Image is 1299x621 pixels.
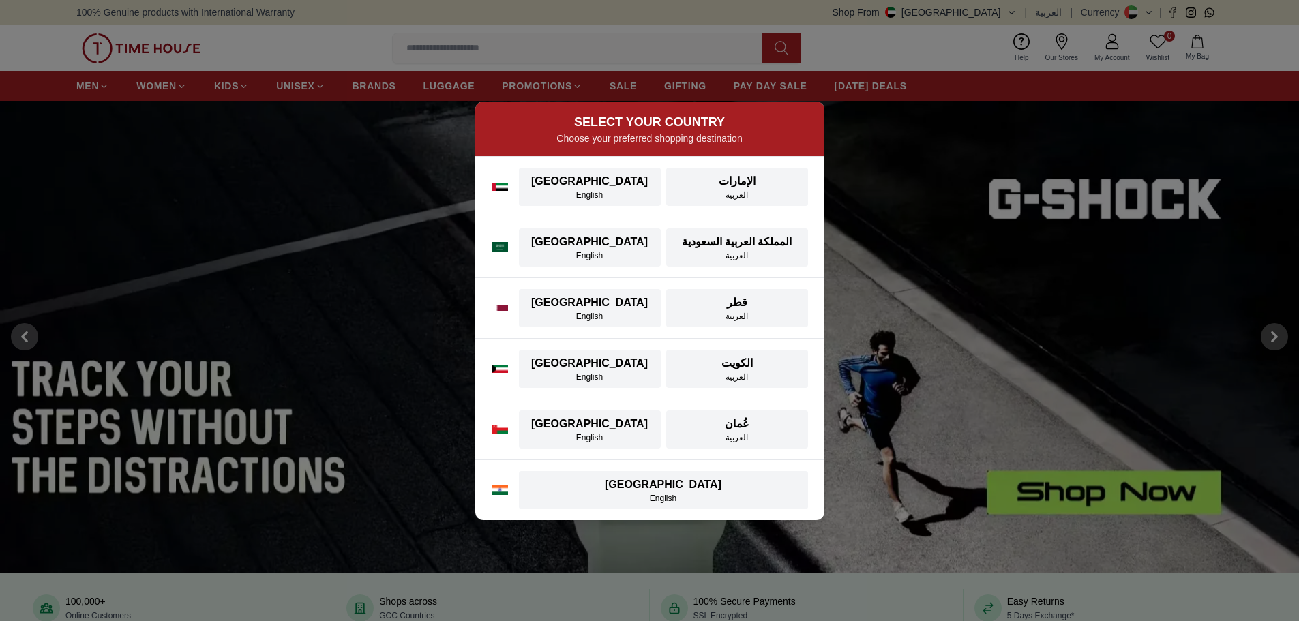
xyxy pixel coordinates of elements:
[492,112,808,132] h2: SELECT YOUR COUNTRY
[666,350,808,388] button: الكويتالعربية
[674,250,800,261] div: العربية
[519,350,661,388] button: [GEOGRAPHIC_DATA]English
[519,289,661,327] button: [GEOGRAPHIC_DATA]English
[674,234,800,250] div: المملكة العربية السعودية
[527,416,653,432] div: [GEOGRAPHIC_DATA]
[674,190,800,200] div: العربية
[492,132,808,145] p: Choose your preferred shopping destination
[674,432,800,443] div: العربية
[674,355,800,372] div: الكويت
[492,305,508,312] img: Qatar flag
[527,432,653,443] div: English
[527,250,653,261] div: English
[527,311,653,322] div: English
[492,485,508,496] img: India flag
[519,471,808,509] button: [GEOGRAPHIC_DATA]English
[527,190,653,200] div: English
[492,183,508,191] img: UAE flag
[666,228,808,267] button: المملكة العربية السعوديةالعربية
[492,365,508,373] img: Kuwait flag
[666,168,808,206] button: الإماراتالعربية
[527,493,800,504] div: English
[519,168,661,206] button: [GEOGRAPHIC_DATA]English
[527,476,800,493] div: [GEOGRAPHIC_DATA]
[674,294,800,311] div: قطر
[492,425,508,434] img: Oman flag
[527,173,653,190] div: [GEOGRAPHIC_DATA]
[519,228,661,267] button: [GEOGRAPHIC_DATA]English
[666,289,808,327] button: قطرالعربية
[674,372,800,382] div: العربية
[527,355,653,372] div: [GEOGRAPHIC_DATA]
[674,173,800,190] div: الإمارات
[674,311,800,322] div: العربية
[492,242,508,253] img: Saudi Arabia flag
[666,410,808,449] button: عُمانالعربية
[527,294,653,311] div: [GEOGRAPHIC_DATA]
[519,410,661,449] button: [GEOGRAPHIC_DATA]English
[527,234,653,250] div: [GEOGRAPHIC_DATA]
[674,416,800,432] div: عُمان
[527,372,653,382] div: English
